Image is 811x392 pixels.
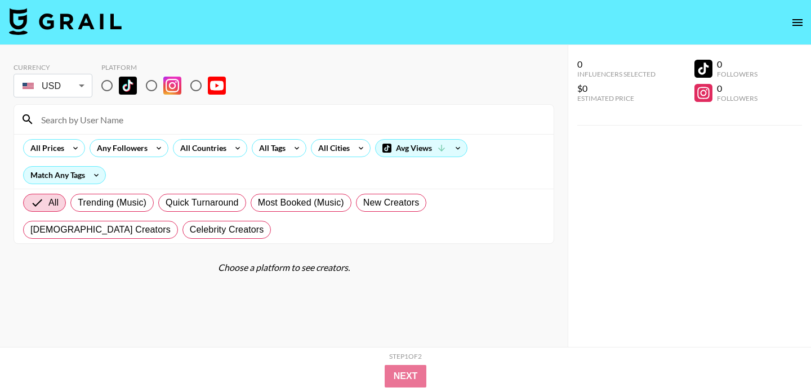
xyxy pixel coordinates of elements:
[258,196,344,210] span: Most Booked (Music)
[101,63,235,72] div: Platform
[755,336,797,378] iframe: Drift Widget Chat Controller
[252,140,288,157] div: All Tags
[717,59,757,70] div: 0
[717,94,757,103] div: Followers
[48,196,59,210] span: All
[190,223,264,237] span: Celebrity Creators
[78,196,146,210] span: Trending (Music)
[376,140,467,157] div: Avg Views
[577,70,656,78] div: Influencers Selected
[173,140,229,157] div: All Countries
[24,140,66,157] div: All Prices
[14,63,92,72] div: Currency
[577,94,656,103] div: Estimated Price
[30,223,171,237] span: [DEMOGRAPHIC_DATA] Creators
[385,365,427,387] button: Next
[14,262,554,273] div: Choose a platform to see creators.
[363,196,420,210] span: New Creators
[577,83,656,94] div: $0
[16,76,90,96] div: USD
[24,167,105,184] div: Match Any Tags
[717,83,757,94] div: 0
[717,70,757,78] div: Followers
[389,352,422,360] div: Step 1 of 2
[90,140,150,157] div: Any Followers
[786,11,809,34] button: open drawer
[166,196,239,210] span: Quick Turnaround
[577,59,656,70] div: 0
[208,77,226,95] img: YouTube
[9,8,122,35] img: Grail Talent
[311,140,352,157] div: All Cities
[34,110,547,128] input: Search by User Name
[119,77,137,95] img: TikTok
[163,77,181,95] img: Instagram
